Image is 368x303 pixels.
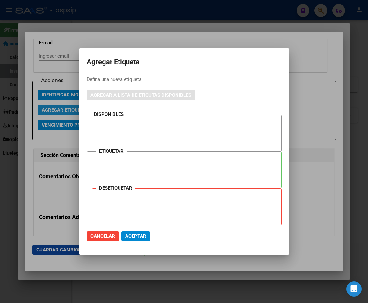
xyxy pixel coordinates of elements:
[96,184,135,193] h4: DESETIQUETAR
[87,231,119,241] button: Cancelar
[90,92,191,98] span: Agregar a lista de etiqutas disponibles
[91,110,127,119] h4: DISPONIBLES
[346,281,362,297] div: Open Intercom Messenger
[87,90,195,100] button: Agregar a lista de etiqutas disponibles
[121,231,150,241] button: Aceptar
[90,233,115,239] span: Cancelar
[96,147,127,156] h4: ETIQUETAR
[125,233,146,239] span: Aceptar
[87,56,282,68] h2: Agregar Etiqueta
